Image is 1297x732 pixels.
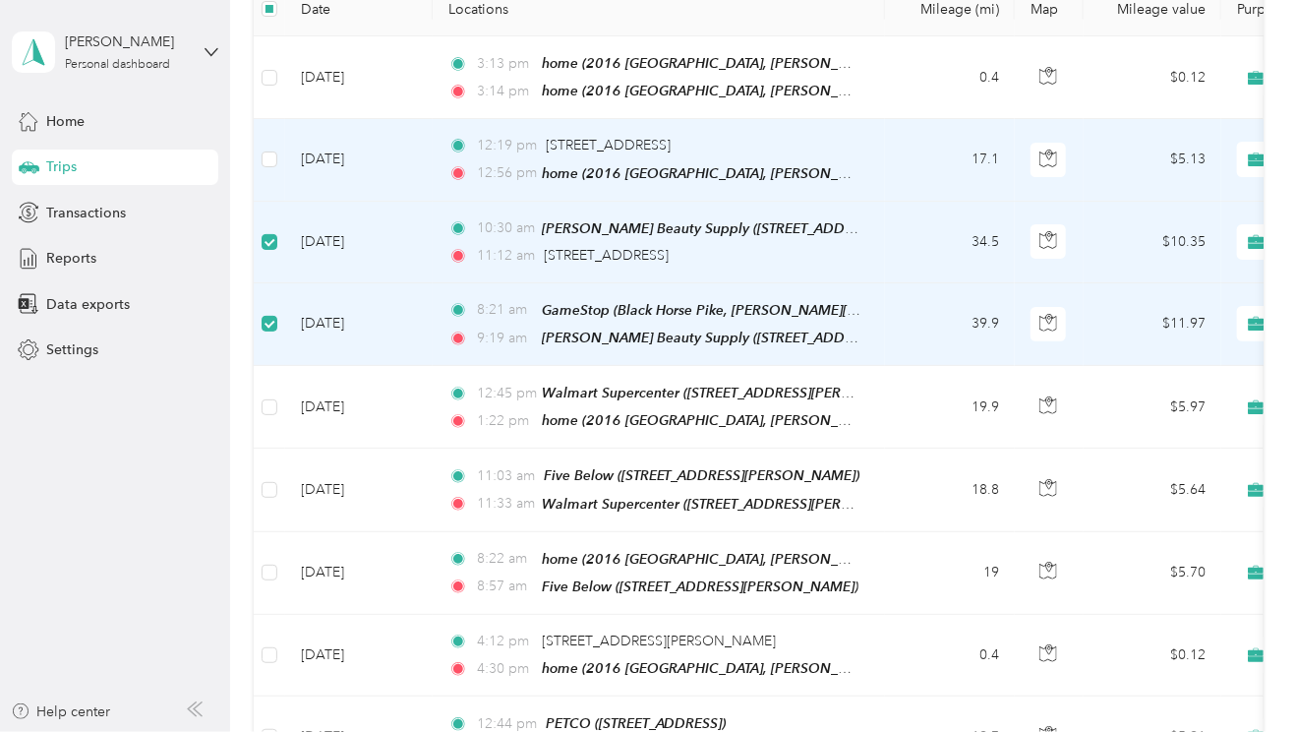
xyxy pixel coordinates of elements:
span: home (2016 [GEOGRAPHIC_DATA], [PERSON_NAME][GEOGRAPHIC_DATA], [US_STATE]) [542,660,1100,677]
td: [DATE] [285,36,433,119]
td: 17.1 [885,119,1015,201]
span: 8:57 am [477,576,533,597]
span: home (2016 [GEOGRAPHIC_DATA], [PERSON_NAME][GEOGRAPHIC_DATA], [US_STATE]) [542,83,1100,99]
span: home (2016 [GEOGRAPHIC_DATA], [PERSON_NAME][GEOGRAPHIC_DATA], [US_STATE]) [542,412,1100,429]
span: home (2016 [GEOGRAPHIC_DATA], [PERSON_NAME][GEOGRAPHIC_DATA], [US_STATE]) [542,165,1100,182]
span: 11:33 am [477,493,533,515]
iframe: Everlance-gr Chat Button Frame [1187,622,1297,732]
span: PETCO ([STREET_ADDRESS]) [546,715,727,731]
td: $0.12 [1084,615,1221,697]
td: 39.9 [885,283,1015,366]
td: 19 [885,532,1015,615]
span: 4:12 pm [477,631,533,652]
span: Settings [46,339,98,360]
span: Walmart Supercenter ([STREET_ADDRESS][PERSON_NAME]) [542,496,926,513]
span: 12:56 pm [477,162,533,184]
td: [DATE] [285,366,433,449]
td: 0.4 [885,36,1015,119]
span: 1:22 pm [477,410,533,432]
td: $0.12 [1084,36,1221,119]
span: 3:14 pm [477,81,533,102]
span: Trips [46,156,77,177]
span: Five Below ([STREET_ADDRESS][PERSON_NAME]) [542,579,858,594]
td: [DATE] [285,119,433,201]
span: 8:21 am [477,299,533,321]
span: Home [46,111,85,132]
button: Help center [11,701,111,722]
td: 18.8 [885,449,1015,531]
div: [PERSON_NAME] [65,31,188,52]
td: $5.70 [1084,532,1221,615]
span: [STREET_ADDRESS] [544,247,669,264]
td: $5.97 [1084,366,1221,449]
span: 12:45 pm [477,383,533,404]
td: 0.4 [885,615,1015,697]
td: 19.9 [885,366,1015,449]
span: [PERSON_NAME] Beauty Supply ([STREET_ADDRESS]) [542,220,885,237]
td: $5.13 [1084,119,1221,201]
span: home (2016 [GEOGRAPHIC_DATA], [PERSON_NAME][GEOGRAPHIC_DATA], [US_STATE]) [542,551,1100,568]
td: 34.5 [885,202,1015,283]
td: [DATE] [285,615,433,697]
span: 8:22 am [477,548,533,570]
span: 10:30 am [477,217,533,239]
span: Reports [46,248,96,269]
span: 4:30 pm [477,658,533,680]
td: $11.97 [1084,283,1221,366]
span: 12:19 pm [477,135,537,156]
span: 11:03 am [477,465,535,487]
td: [DATE] [285,202,433,283]
span: 9:19 am [477,328,533,349]
span: home (2016 [GEOGRAPHIC_DATA], [PERSON_NAME][GEOGRAPHIC_DATA], [US_STATE]) [542,55,1100,72]
span: Walmart Supercenter ([STREET_ADDRESS][PERSON_NAME]) [542,385,926,401]
td: [DATE] [285,449,433,531]
span: [STREET_ADDRESS] [546,137,671,153]
span: Transactions [46,203,126,223]
span: Data exports [46,294,130,315]
td: $5.64 [1084,449,1221,531]
td: [DATE] [285,283,433,366]
span: [STREET_ADDRESS][PERSON_NAME] [542,633,776,649]
span: 11:12 am [477,245,535,267]
td: $10.35 [1084,202,1221,283]
span: 3:13 pm [477,53,533,75]
span: [PERSON_NAME] Beauty Supply ([STREET_ADDRESS]) [542,330,885,346]
td: [DATE] [285,532,433,615]
span: Five Below ([STREET_ADDRESS][PERSON_NAME]) [544,467,860,483]
div: Personal dashboard [65,59,170,71]
span: GameStop (Black Horse Pike, [PERSON_NAME][GEOGRAPHIC_DATA], [GEOGRAPHIC_DATA]) [542,302,1130,319]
